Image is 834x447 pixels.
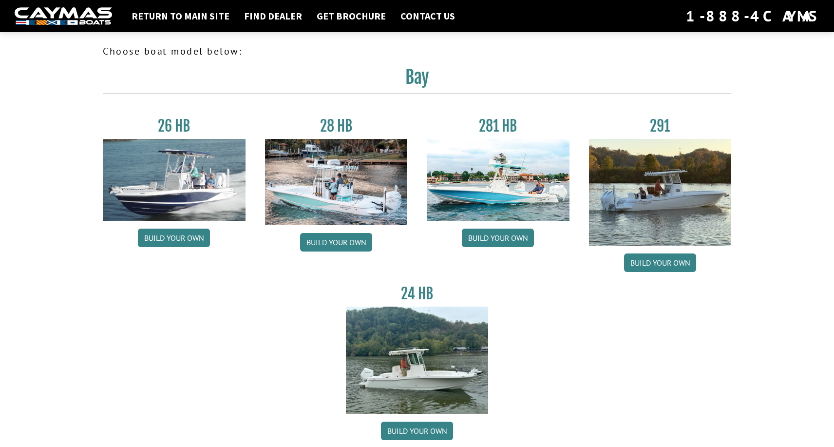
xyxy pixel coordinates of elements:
a: Contact Us [396,10,460,22]
a: Build your own [300,233,372,252]
a: Build your own [381,422,453,440]
a: Find Dealer [239,10,307,22]
a: Build your own [462,229,534,247]
a: Build your own [138,229,210,247]
img: 26_new_photo_resized.jpg [103,139,246,221]
p: Choose boat model below: [103,44,731,58]
img: 291_Thumbnail.jpg [589,139,732,246]
img: white-logo-c9c8dbefe5ff5ceceb0f0178aa75bf4bb51f6bca0971e226c86eb53dfe498488.png [15,7,112,25]
h3: 291 [589,117,732,135]
h3: 281 HB [427,117,569,135]
img: 28-hb-twin.jpg [427,139,569,221]
a: Build your own [624,253,696,272]
img: 24_HB_thumbnail.jpg [346,307,489,413]
h3: 28 HB [265,117,408,135]
h2: Bay [103,66,731,94]
a: Return to main site [127,10,234,22]
a: Get Brochure [312,10,391,22]
h3: 26 HB [103,117,246,135]
h3: 24 HB [346,285,489,303]
div: 1-888-4CAYMAS [686,5,819,27]
img: 28_hb_thumbnail_for_caymas_connect.jpg [265,139,408,225]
